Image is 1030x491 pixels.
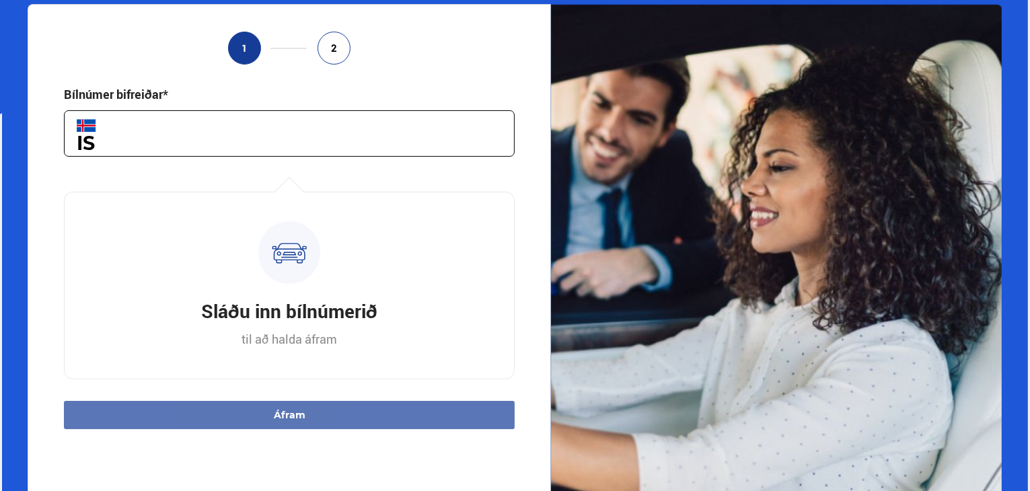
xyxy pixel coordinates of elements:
[201,298,377,324] h3: Sláðu inn bílnúmerið
[64,401,515,429] button: Áfram
[331,42,337,54] span: 2
[242,42,248,54] span: 1
[11,5,51,46] button: Opna LiveChat spjallviðmót
[242,331,337,347] p: til að halda áfram
[64,86,168,102] div: Bílnúmer bifreiðar*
